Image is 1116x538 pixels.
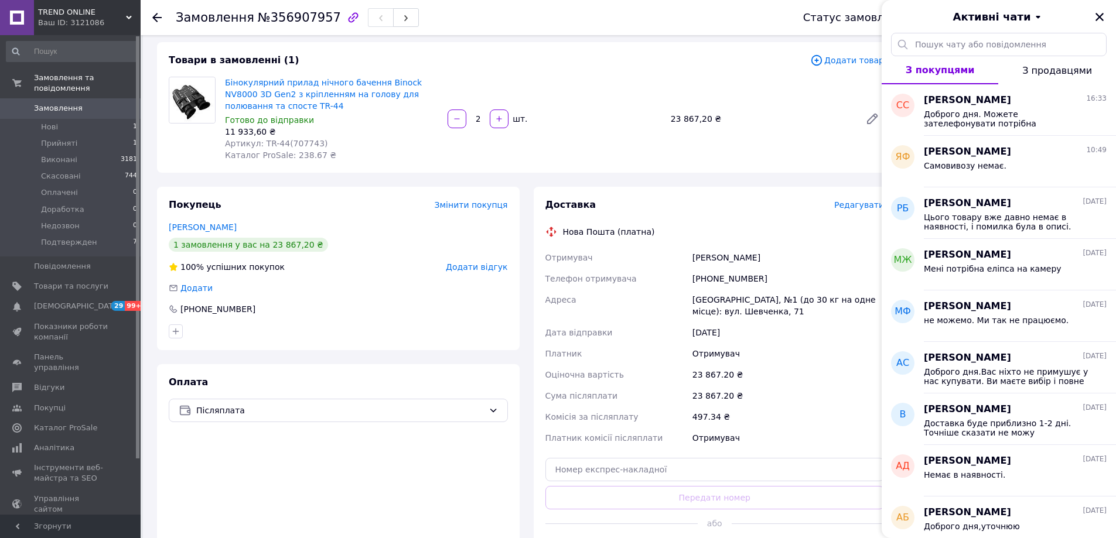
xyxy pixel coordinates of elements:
[545,328,613,337] span: Дата відправки
[41,155,77,165] span: Виконані
[41,187,78,198] span: Оплачені
[698,518,732,529] span: або
[690,427,886,448] div: Отримувач
[545,199,596,210] span: Доставка
[1083,197,1107,207] span: [DATE]
[1093,10,1107,24] button: Закрити
[34,321,108,342] span: Показники роботи компанії
[690,385,886,406] div: 23 867.20 ₴
[1083,351,1107,361] span: [DATE]
[133,221,137,231] span: 0
[258,11,341,25] span: №356907957
[924,522,1020,531] span: Доброго дня,уточнюю
[893,253,912,267] span: МЖ
[510,113,528,125] div: шт.
[41,221,80,231] span: Недозвон
[882,393,1116,445] button: В[PERSON_NAME][DATE]Доставка буде приблизно 1-2 дні. Точніше сказати не можу
[560,226,658,238] div: Нова Пошта (платна)
[861,107,884,131] a: Редагувати
[1083,403,1107,413] span: [DATE]
[545,391,618,400] span: Сума післяплати
[34,301,121,311] span: [DEMOGRAPHIC_DATA]
[169,261,285,273] div: успішних покупок
[38,18,141,28] div: Ваш ID: 3121086
[1022,65,1092,76] span: З продавцями
[924,367,1090,386] span: Доброго дня.Вас ніхто не примушує у нас купувати. Ви маєте вибір і повне право, замовляти там,де ...
[41,122,58,132] span: Нові
[666,111,856,127] div: 23 867,20 ₴
[34,494,108,515] span: Управління сайтом
[125,301,144,311] span: 99+
[896,357,909,370] span: АС
[896,460,909,473] span: АД
[6,41,138,62] input: Пошук
[998,56,1116,84] button: З продавцями
[196,404,484,417] span: Післяплата
[176,11,254,25] span: Замовлення
[133,122,137,132] span: 1
[882,84,1116,136] button: СС[PERSON_NAME]16:33Доброго дня. Можете зателефонувати потрібна консультація
[169,222,237,232] a: [PERSON_NAME]
[225,78,422,111] a: Бінокулярний прилад нічного бачення Binock NV8000 3D Gen2 з кріпленням на голову для полювання та...
[180,283,213,293] span: Додати
[924,264,1062,273] span: Мені потрібна еліпса на камеру
[121,155,137,165] span: 3181
[34,352,108,373] span: Панель управління
[924,419,1090,437] span: Доставка буде приблизно 1-2 дні. Точніше сказати не можу
[41,171,81,181] span: Скасовані
[896,99,909,112] span: СС
[446,262,507,272] span: Додати відгук
[690,268,886,289] div: [PHONE_NUMBER]
[41,204,84,215] span: Доработка
[545,349,582,358] span: Платник
[924,197,1011,210] span: [PERSON_NAME]
[897,202,909,215] span: РБ
[34,73,141,94] span: Замовлення та повідомлення
[225,139,328,148] span: Артикул: TR-44(707743)
[152,12,162,23] div: Повернутися назад
[545,253,593,262] span: Отримувач
[133,138,137,149] span: 1
[834,200,884,210] span: Редагувати
[882,187,1116,239] button: РБ[PERSON_NAME][DATE]Цього товару вже давно немає в наявності, і помилка була в описі. Тому не мо...
[125,171,137,181] span: 744
[924,248,1011,262] span: [PERSON_NAME]
[1083,300,1107,310] span: [DATE]
[900,408,906,422] span: В
[690,289,886,322] div: [GEOGRAPHIC_DATA], №1 (до 30 кг на одне місце): вул. Шевченка, 71
[882,56,998,84] button: З покупцями
[690,364,886,385] div: 23 867.20 ₴
[882,239,1116,290] button: МЖ[PERSON_NAME][DATE]Мені потрібна еліпса на камеру
[169,77,215,123] img: Бінокулярний прилад нічного бачення Binock NV8000 3D Gen2 з кріпленням на голову для полювання та...
[225,126,438,138] div: 11 933,60 ₴
[545,412,639,422] span: Комісія за післяплату
[41,237,97,248] span: Подтвержден
[133,237,137,248] span: 7
[545,370,624,379] span: Оціночна вартість
[924,470,1005,479] span: Немає в наявності.
[169,54,299,66] span: Товари в замовленні (1)
[906,64,975,76] span: З покупцями
[953,9,1030,25] span: Активні чати
[133,187,137,198] span: 0
[924,94,1011,107] span: [PERSON_NAME]
[924,161,1006,170] span: Самовивозу немає.
[882,136,1116,187] button: ЯФ[PERSON_NAME]10:49Самовивозу немає.
[545,458,885,481] input: Номер експрес-накладної
[435,200,508,210] span: Змінити покупця
[924,109,1090,128] span: Доброго дня. Можете зателефонувати потрібна консультація
[545,433,663,443] span: Платник комісії післяплати
[882,290,1116,342] button: МФ[PERSON_NAME][DATE]не можемо. Ми так не працюємо.
[924,351,1011,365] span: [PERSON_NAME]
[914,9,1083,25] button: Активні чати
[38,7,126,18] span: TREND ONLINE
[34,443,74,453] span: Аналітика
[1086,94,1107,104] span: 16:33
[225,150,336,160] span: Каталог ProSale: 238.67 ₴
[545,295,576,304] span: Адреса
[34,103,83,114] span: Замовлення
[690,247,886,268] div: [PERSON_NAME]
[690,406,886,427] div: 497.34 ₴
[169,199,221,210] span: Покупець
[924,506,1011,519] span: [PERSON_NAME]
